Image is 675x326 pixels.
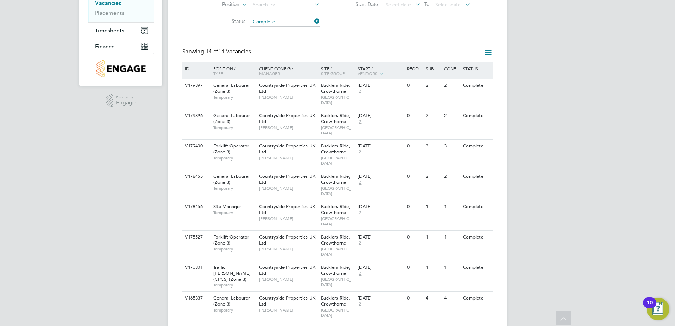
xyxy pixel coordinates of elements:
[250,17,320,27] input: Select one
[424,200,442,213] div: 1
[213,234,249,246] span: Forklift Operator (Zone 3)
[257,62,319,79] div: Client Config /
[213,95,256,100] span: Temporary
[442,62,461,74] div: Conf
[358,210,362,216] span: 2
[88,38,154,54] button: Finance
[213,155,256,161] span: Temporary
[424,140,442,153] div: 3
[424,292,442,305] div: 4
[358,113,404,119] div: [DATE]
[358,265,404,271] div: [DATE]
[321,71,345,76] span: Site Group
[183,79,208,92] div: V179397
[259,234,315,246] span: Countryside Properties UK Ltd
[405,79,424,92] div: 0
[88,60,154,77] a: Go to home page
[213,143,249,155] span: Forklift Operator (Zone 3)
[424,79,442,92] div: 2
[358,143,404,149] div: [DATE]
[321,155,354,166] span: [GEOGRAPHIC_DATA]
[461,200,492,213] div: Complete
[205,18,245,24] label: Status
[213,264,251,282] span: Traffic [PERSON_NAME] (CPCS) (Zone 3)
[358,83,404,89] div: [DATE]
[319,62,356,79] div: Site /
[442,292,461,305] div: 4
[213,282,256,288] span: Temporary
[424,109,442,122] div: 2
[213,173,250,185] span: General Labourer (Zone 3)
[358,71,377,76] span: Vendors
[358,89,362,95] span: 2
[356,62,405,80] div: Start /
[213,246,256,252] span: Temporary
[259,173,315,185] span: Countryside Properties UK Ltd
[386,1,411,8] span: Select date
[442,140,461,153] div: 3
[183,140,208,153] div: V179400
[213,113,250,125] span: General Labourer (Zone 3)
[405,170,424,183] div: 0
[321,204,350,216] span: Bucklers Ride, Crowthorne
[647,298,669,320] button: Open Resource Center, 10 new notifications
[116,94,136,100] span: Powered by
[405,292,424,305] div: 0
[183,231,208,244] div: V175527
[321,82,350,94] span: Bucklers Ride, Crowthorne
[205,48,251,55] span: 14 Vacancies
[88,23,154,38] button: Timesheets
[259,155,317,161] span: [PERSON_NAME]
[259,95,317,100] span: [PERSON_NAME]
[95,43,115,50] span: Finance
[321,307,354,318] span: [GEOGRAPHIC_DATA]
[321,277,354,288] span: [GEOGRAPHIC_DATA]
[358,174,404,180] div: [DATE]
[259,113,315,125] span: Countryside Properties UK Ltd
[321,173,350,185] span: Bucklers Ride, Crowthorne
[259,246,317,252] span: [PERSON_NAME]
[405,200,424,213] div: 0
[358,295,404,301] div: [DATE]
[213,82,250,94] span: General Labourer (Zone 3)
[358,240,362,246] span: 2
[321,216,354,227] span: [GEOGRAPHIC_DATA]
[183,62,208,74] div: ID
[461,140,492,153] div: Complete
[405,140,424,153] div: 0
[213,204,241,210] span: Site Manager
[205,48,218,55] span: 14 of
[442,79,461,92] div: 2
[358,271,362,277] span: 2
[95,27,124,34] span: Timesheets
[183,109,208,122] div: V179396
[182,48,252,55] div: Showing
[321,246,354,257] span: [GEOGRAPHIC_DATA]
[442,200,461,213] div: 1
[358,234,404,240] div: [DATE]
[213,210,256,216] span: Temporary
[442,261,461,274] div: 1
[442,109,461,122] div: 2
[321,186,354,197] span: [GEOGRAPHIC_DATA]
[424,261,442,274] div: 1
[259,186,317,191] span: [PERSON_NAME]
[259,307,317,313] span: [PERSON_NAME]
[405,62,424,74] div: Reqd
[213,186,256,191] span: Temporary
[321,264,350,276] span: Bucklers Ride, Crowthorne
[259,71,280,76] span: Manager
[321,234,350,246] span: Bucklers Ride, Crowthorne
[461,292,492,305] div: Complete
[259,277,317,282] span: [PERSON_NAME]
[461,170,492,183] div: Complete
[405,231,424,244] div: 0
[646,303,653,312] div: 10
[358,119,362,125] span: 2
[259,216,317,222] span: [PERSON_NAME]
[461,261,492,274] div: Complete
[208,62,257,79] div: Position /
[321,113,350,125] span: Bucklers Ride, Crowthorne
[424,231,442,244] div: 1
[259,295,315,307] span: Countryside Properties UK Ltd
